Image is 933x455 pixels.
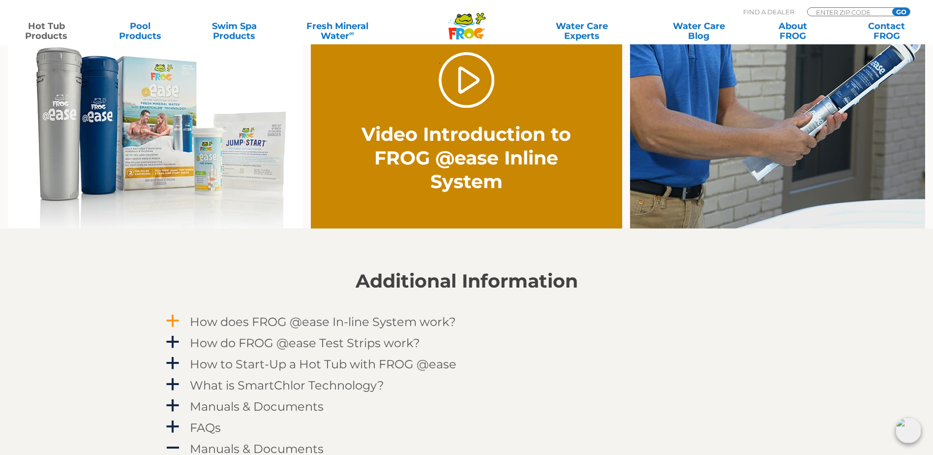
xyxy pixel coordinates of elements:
[165,377,180,392] span: a
[164,313,769,331] a: a How does FROG @ease In-line System work?
[104,21,177,41] a: PoolProducts
[8,15,303,228] img: inline family
[743,7,794,16] p: Find A Dealer
[165,314,180,328] span: a
[850,21,923,41] a: ContactFROG
[164,376,769,394] a: a What is SmartChlor Technology?
[190,315,456,328] h4: How does FROG @ease In-line System work?
[815,8,881,16] input: Zip Code Form
[349,29,354,37] sup: ∞
[10,21,83,41] a: Hot TubProducts
[165,420,180,434] span: a
[439,52,494,108] a: Play Video
[165,356,180,371] span: a
[756,21,829,41] a: AboutFROG
[523,21,641,41] a: Water CareExperts
[164,355,769,373] a: a How to Start-Up a Hot Tub with FROG @ease
[190,379,384,392] h4: What is SmartChlor Technology?
[190,421,221,434] h4: FAQs
[190,336,420,350] h4: How do FROG @ease Test Strips work?
[198,21,271,41] a: Swim SpaProducts
[165,335,180,350] span: a
[358,123,575,194] h2: Video Introduction to FROG @ease Inline System
[896,418,921,443] img: openIcon
[630,15,925,228] img: inline-holder
[164,419,769,437] a: a FAQs
[190,400,324,413] h4: Manuals & Documents
[662,21,735,41] a: Water CareBlog
[165,398,180,413] span: a
[164,334,769,352] a: a How do FROG @ease Test Strips work?
[164,270,769,292] h2: Additional Information
[164,397,769,416] a: a Manuals & Documents
[190,357,456,371] h4: How to Start-Up a Hot Tub with FROG @ease
[892,8,910,16] input: GO
[292,21,383,41] a: Fresh MineralWater∞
